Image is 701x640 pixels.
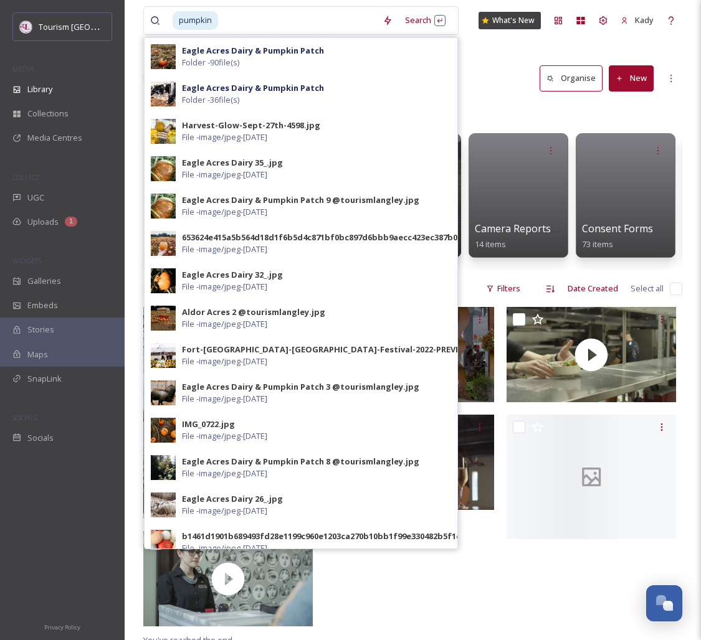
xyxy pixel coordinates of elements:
[151,306,176,331] img: 963f2a74-c9ea-403e-b8a7-91d90a6adcc8.jpg
[635,14,654,26] span: Kady
[27,299,58,311] span: Embeds
[12,256,41,265] span: WIDGETS
[27,349,48,360] span: Maps
[20,21,32,33] img: cropped-langley.webp
[182,131,267,143] span: File - image/jpeg - [DATE]
[182,269,283,281] div: Eagle Acres Dairy 32_.jpg
[182,232,496,243] div: 653624e415a5b564d18d1f6b5d4c871bf0bc897d6bbb9aecc423ec387b0f6a67.jpg
[182,456,419,468] div: Eagle Acres Dairy & Pumpkin Patch 8 @tourismlangley.jpg
[182,355,267,367] span: File - image/jpeg - [DATE]
[182,194,419,206] div: Eagle Acres Dairy & Pumpkin Patch 9 @tourismlangley.jpg
[475,223,618,250] a: Camera Reports (Thunderbay)14 items
[182,468,267,479] span: File - image/jpeg - [DATE]
[182,281,267,293] span: File - image/jpeg - [DATE]
[561,276,624,301] div: Date Created
[631,283,664,294] span: Select all
[182,318,267,330] span: File - image/jpeg - [DATE]
[173,11,218,29] span: pumpkin
[182,493,283,505] div: Eagle Acres Dairy 26_.jpg
[27,216,59,228] span: Uploads
[399,8,452,32] div: Search
[182,381,419,393] div: Eagle Acres Dairy & Pumpkin Patch 3 @tourismlangley.jpg
[151,268,176,293] img: 68859864-7deb-47d9-960b-06fa9743ec7f.jpg
[614,8,660,32] a: Kady
[182,306,325,318] div: Aldor Acres 2 @tourismlangley.jpg
[582,238,613,250] span: 73 items
[182,120,320,131] div: Harvest-Glow-Sept-27th-4598.jpg
[151,343,176,368] img: 7999851a-f151-44ba-8b5b-2447e7c84eb2.jpg
[151,380,176,405] img: 1ba246a0-2c02-406d-953d-01338c3ec1c6.jpg
[182,57,239,68] span: Folder - 90 file(s)
[182,530,492,542] div: b1461d1901b689493fd28e1199c960e1203ca270b10bb1f99e330482b5f1cabc.jpg
[182,169,267,181] span: File - image/jpeg - [DATE]
[27,192,44,204] span: UGC
[182,206,267,218] span: File - image/jpeg - [DATE]
[143,283,164,294] span: 6 file s
[27,373,62,385] span: SnapLink
[182,157,283,169] div: Eagle Acres Dairy 35_.jpg
[151,492,176,517] img: 0e09e693-af1b-4166-a800-179cb5b3218d.jpg
[151,418,176,443] img: 171abcb7-9ef6-47ab-bd7c-0857c4a13dc7.jpg
[182,344,491,355] div: Fort-[GEOGRAPHIC_DATA]-[GEOGRAPHIC_DATA]-Festival-2022-PREVIES-1.jpg
[151,156,176,181] img: 616281e9-d48d-4c90-b9ad-388f552f885c.jpg
[646,585,682,621] button: Open Chat
[182,94,239,106] span: Folder - 36 file(s)
[39,21,150,32] span: Tourism [GEOGRAPHIC_DATA]
[12,172,39,182] span: COLLECT
[27,324,54,336] span: Stories
[143,531,313,626] img: thumbnail
[12,413,37,422] span: SOCIALS
[151,82,176,106] img: a9468bfd-eda3-425d-9741-c7e58e530f14.jpg
[182,430,267,442] span: File - image/jpeg - [DATE]
[27,132,82,144] span: Media Centres
[475,222,618,235] span: Camera Reports (Thunderbay)
[507,307,676,402] img: thumbnail
[182,505,267,517] span: File - image/jpeg - [DATE]
[151,231,176,256] img: 1ce53a5e-65a4-4d47-9ef3-ad5c016aa21e.jpg
[182,542,267,554] span: File - image/jpeg - [DATE]
[27,83,52,95] span: Library
[12,64,34,73] span: MEDIA
[151,194,176,219] img: 36c9250b-1dfb-4491-8ed2-709e6bee603a.jpg
[151,455,176,480] img: 2069309d-72cb-4b5c-81ae-ed2c8c256533.jpg
[182,393,267,405] span: File - image/jpeg - [DATE]
[65,217,77,227] div: 1
[151,530,176,555] img: c33fde6b-2b7c-4e56-81de-cc5dad00fdbe.jpg
[182,243,267,255] span: File - image/jpeg - [DATE]
[182,82,324,93] strong: Eagle Acres Dairy & Pumpkin Patch
[609,65,654,91] button: New
[479,12,541,29] a: What's New
[480,276,527,301] div: Filters
[44,623,80,631] span: Privacy Policy
[540,65,603,91] button: Organise
[182,418,235,430] div: IMG_0722.jpg
[582,223,653,250] a: Consent Forms73 items
[182,45,324,56] strong: Eagle Acres Dairy & Pumpkin Patch
[151,44,176,69] img: a166a491-f04b-4287-9d50-276ba30479dc.jpg
[151,119,176,144] img: e515defb-32c1-4d01-aeb6-9eb77cd64ed9.jpg
[44,619,80,634] a: Privacy Policy
[475,238,506,250] span: 14 items
[143,307,313,519] img: ericamcgavin-17895456225056471.jpeg
[27,432,54,444] span: Socials
[582,222,653,235] span: Consent Forms
[27,108,69,120] span: Collections
[27,275,61,287] span: Galleries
